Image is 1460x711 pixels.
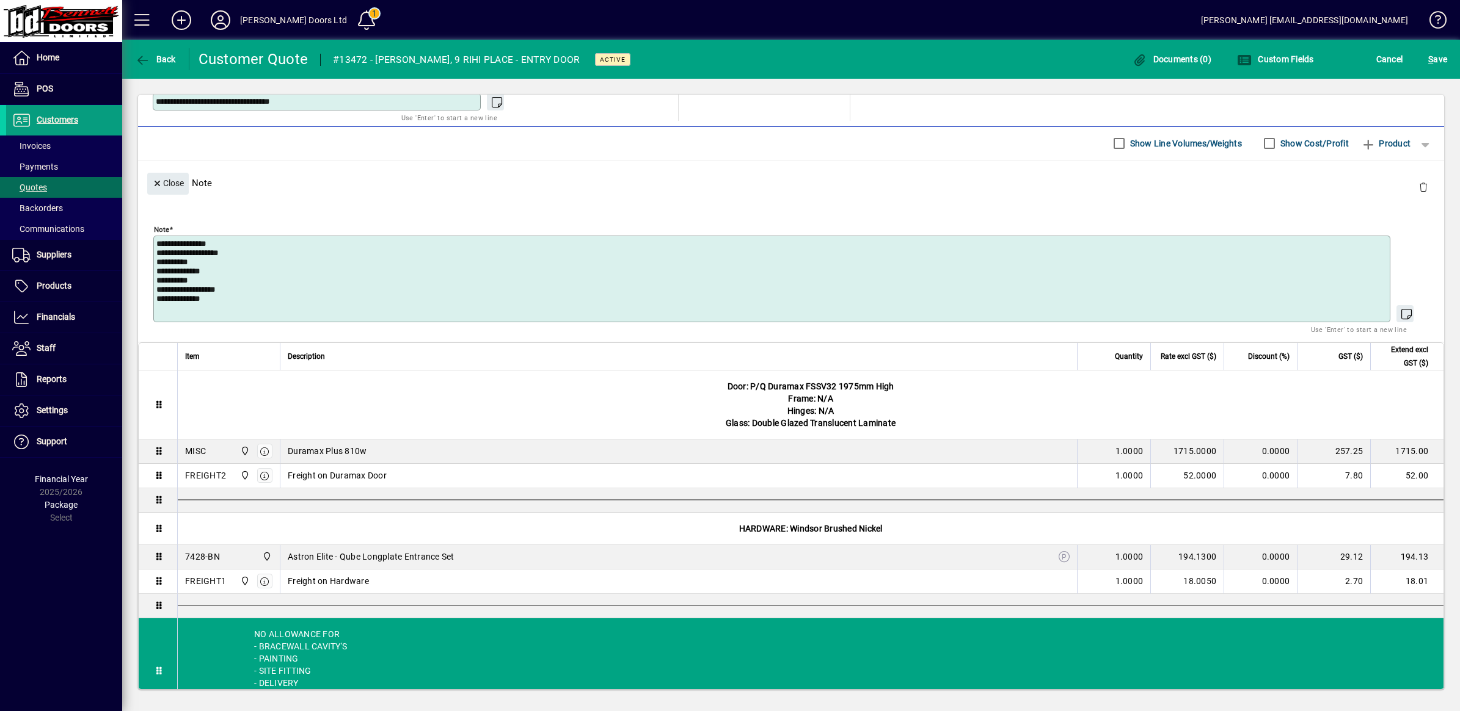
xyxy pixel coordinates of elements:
[162,9,201,31] button: Add
[1428,54,1433,64] span: S
[1128,137,1242,150] label: Show Line Volumes/Weights
[178,513,1444,544] div: HARDWARE: Windsor Brushed Nickel
[1158,445,1216,457] div: 1715.0000
[259,550,273,563] span: Bennett Doors Ltd
[1132,54,1211,64] span: Documents (0)
[12,203,63,213] span: Backorders
[37,115,78,125] span: Customers
[6,198,122,218] a: Backorders
[6,43,122,73] a: Home
[1420,2,1445,42] a: Knowledge Base
[6,74,122,104] a: POS
[1376,49,1403,69] span: Cancel
[6,271,122,301] a: Products
[185,445,206,457] div: MISC
[237,574,251,588] span: Bennett Doors Ltd
[1115,469,1144,482] span: 1.0000
[6,302,122,333] a: Financials
[1224,464,1297,488] td: 0.0000
[333,50,580,70] div: #13472 - [PERSON_NAME], 9 RIHI PLACE - ENTRY DOOR
[201,9,240,31] button: Profile
[288,445,367,457] span: Duramax Plus 810w
[37,436,67,446] span: Support
[237,469,251,482] span: Bennett Doors Ltd
[135,54,176,64] span: Back
[1370,569,1444,594] td: 18.01
[144,177,192,188] app-page-header-button: Close
[288,575,369,587] span: Freight on Hardware
[147,173,189,195] button: Close
[12,141,51,151] span: Invoices
[12,162,58,171] span: Payments
[1378,343,1428,370] span: Extend excl GST ($)
[1115,550,1144,563] span: 1.0000
[1373,48,1406,70] button: Cancel
[1409,181,1438,192] app-page-header-button: Delete
[6,333,122,364] a: Staff
[1224,569,1297,594] td: 0.0000
[1425,48,1450,70] button: Save
[1129,48,1214,70] button: Documents (0)
[12,224,84,234] span: Communications
[185,469,226,482] div: FREIGHT2
[37,84,53,93] span: POS
[600,56,626,63] span: Active
[37,281,71,291] span: Products
[1224,439,1297,464] td: 0.0000
[6,395,122,426] a: Settings
[6,240,122,270] a: Suppliers
[1158,575,1216,587] div: 18.0050
[1115,350,1143,363] span: Quantity
[37,343,56,353] span: Staff
[237,444,251,458] span: Bennett Doors Ltd
[401,110,497,125] mat-hint: Use 'Enter' to start a new line
[37,250,71,259] span: Suppliers
[1248,350,1290,363] span: Discount (%)
[1297,545,1370,569] td: 29.12
[288,350,325,363] span: Description
[132,48,179,70] button: Back
[185,575,226,587] div: FREIGHT1
[1428,49,1447,69] span: ave
[1297,464,1370,488] td: 7.80
[1338,350,1363,363] span: GST ($)
[288,469,387,482] span: Freight on Duramax Door
[45,500,78,510] span: Package
[1311,322,1407,336] mat-hint: Use 'Enter' to start a new line
[1115,575,1144,587] span: 1.0000
[1297,569,1370,594] td: 2.70
[37,374,67,384] span: Reports
[152,173,184,193] span: Close
[185,550,220,563] div: 7428-BN
[1237,54,1314,64] span: Custom Fields
[6,156,122,177] a: Payments
[6,427,122,457] a: Support
[6,218,122,239] a: Communications
[1361,134,1411,153] span: Product
[1224,545,1297,569] td: 0.0000
[1234,48,1317,70] button: Custom Fields
[6,177,122,198] a: Quotes
[1158,550,1216,563] div: 194.1300
[6,135,122,156] a: Invoices
[1370,439,1444,464] td: 1715.00
[240,10,347,30] div: [PERSON_NAME] Doors Ltd
[288,550,454,563] span: Astron Elite - Qube Longplate Entrance Set
[138,161,1444,205] div: Note
[37,52,59,62] span: Home
[1201,10,1408,30] div: [PERSON_NAME] [EMAIL_ADDRESS][DOMAIN_NAME]
[1370,464,1444,488] td: 52.00
[154,225,169,233] mat-label: Note
[6,364,122,395] a: Reports
[1355,132,1417,154] button: Product
[37,405,68,415] span: Settings
[1278,137,1349,150] label: Show Cost/Profit
[1409,173,1438,202] button: Delete
[178,370,1444,439] div: Door: P/Q Duramax FSSV32 1975mm High Frame: N/A Hinges: N/A Glass: Double Glazed Translucent Lami...
[1370,545,1444,569] td: 194.13
[35,474,88,484] span: Financial Year
[1158,469,1216,482] div: 52.0000
[37,312,75,322] span: Financials
[1161,350,1216,363] span: Rate excl GST ($)
[122,48,189,70] app-page-header-button: Back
